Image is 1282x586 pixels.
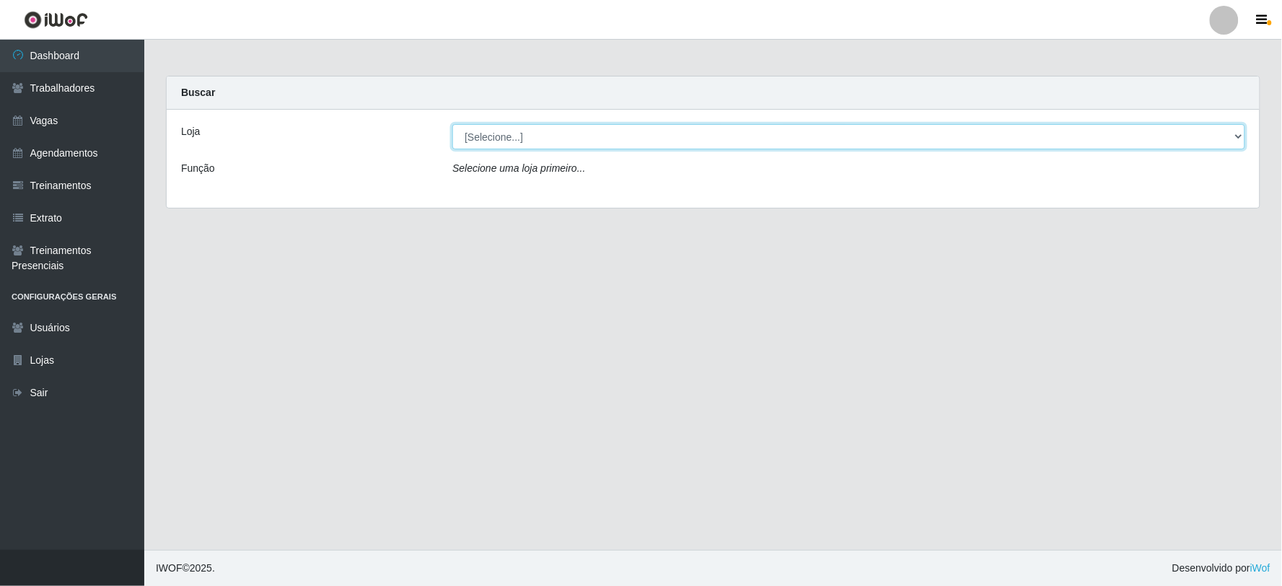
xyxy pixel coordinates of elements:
[181,87,215,98] strong: Buscar
[156,561,215,576] span: © 2025 .
[452,162,585,174] i: Selecione uma loja primeiro...
[1172,561,1270,576] span: Desenvolvido por
[181,124,200,139] label: Loja
[1250,562,1270,574] a: iWof
[24,11,88,29] img: CoreUI Logo
[156,562,183,574] span: IWOF
[181,161,215,176] label: Função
